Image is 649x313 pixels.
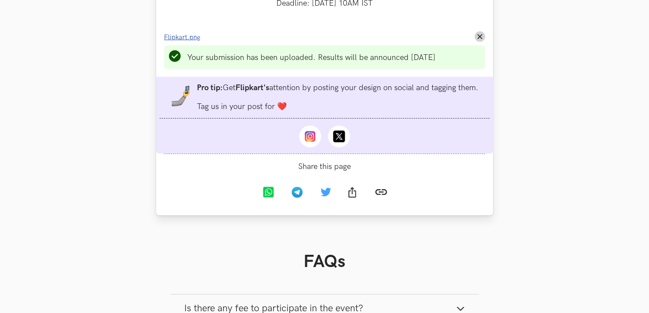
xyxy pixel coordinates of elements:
[235,83,269,92] strong: Flipkart's
[197,83,223,92] strong: Pro tip:
[255,180,284,207] a: Whatsapp
[164,32,206,42] a: Flipkart.png
[263,187,274,198] img: Whatsapp
[164,162,485,171] span: Share this page
[292,187,303,198] img: Telegram
[348,187,356,198] img: Share
[164,34,200,41] span: Flipkart.png
[368,179,394,207] a: Copy link
[171,86,192,107] img: mobile-in-hand.png
[339,180,368,207] a: Share
[187,53,435,62] li: Your submission has been uploaded. Results will be announced [DATE]
[197,83,478,111] li: Get attention by posting your design on social and tagging them. Tag us in your post for ❤️
[170,251,479,272] h1: FAQs
[284,180,313,207] a: Telegram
